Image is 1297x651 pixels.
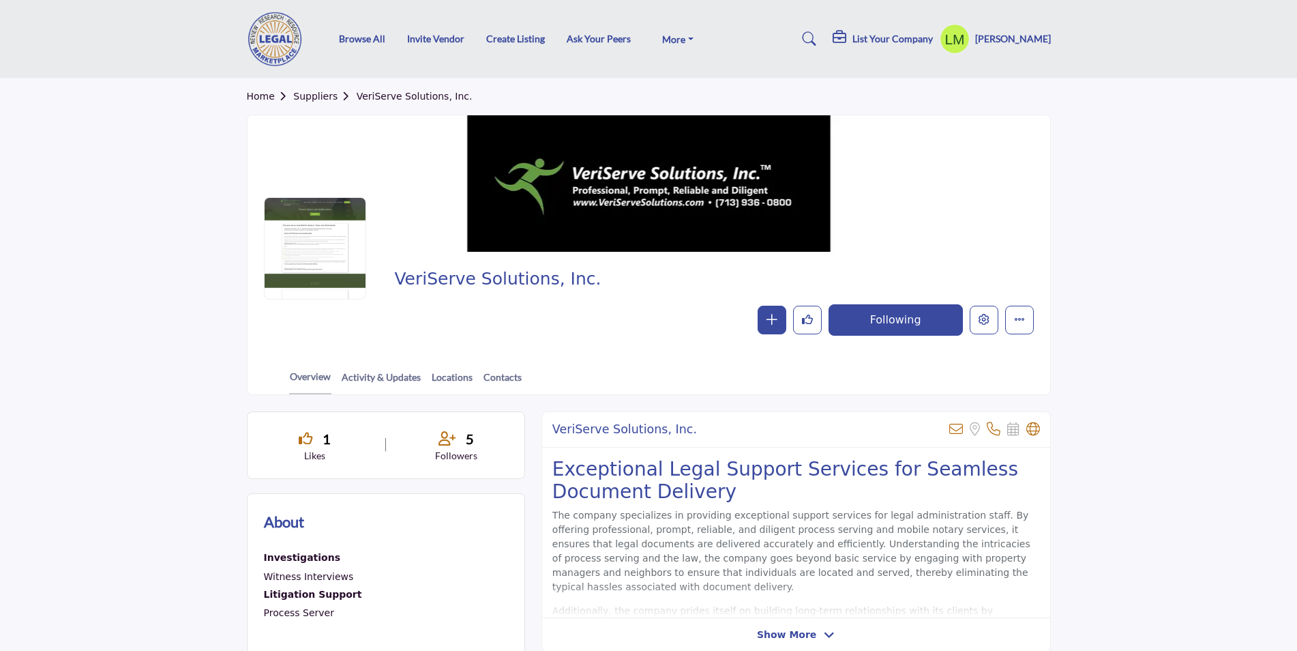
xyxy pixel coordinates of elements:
[1005,306,1034,334] button: More details
[247,91,294,102] a: Home
[852,33,933,45] h5: List Your Company
[247,12,311,66] img: site Logo
[264,607,334,618] a: Process Server
[264,449,367,463] p: Likes
[339,33,385,44] a: Browse All
[486,33,545,44] a: Create Listing
[793,306,822,334] button: Like
[940,24,970,54] button: Show hide supplier dropdown
[975,32,1051,46] h5: [PERSON_NAME]
[970,306,998,334] button: Edit company
[466,429,474,449] span: 5
[264,586,362,604] a: Litigation Support
[323,429,331,449] span: 1
[264,549,362,567] a: Investigations
[829,304,963,336] button: Following
[341,370,421,394] a: Activity & Updates
[653,29,703,48] a: More
[264,510,304,533] h2: About
[407,33,464,44] a: Invite Vendor
[405,449,508,463] p: Followers
[552,422,697,437] h2: VeriServe Solutions, Inc.
[483,370,522,394] a: Contacts
[264,549,362,567] div: Gathering information and evidence for cases
[264,571,354,582] a: Witness Interviews
[431,370,473,394] a: Locations
[833,31,933,47] div: List Your Company
[567,33,631,44] a: Ask Your Peers
[289,369,331,394] a: Overview
[264,586,362,604] div: Services to assist during litigation process
[394,268,912,291] span: VeriServe Solutions, Inc.
[552,508,1040,594] p: The company specializes in providing exceptional support services for legal administration staff....
[552,458,1040,504] h2: Exceptional Legal Support Services for Seamless Document Delivery
[293,91,356,102] a: Suppliers
[789,28,825,50] a: Search
[357,91,473,102] a: VeriServe Solutions, Inc.
[757,628,816,642] span: Show More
